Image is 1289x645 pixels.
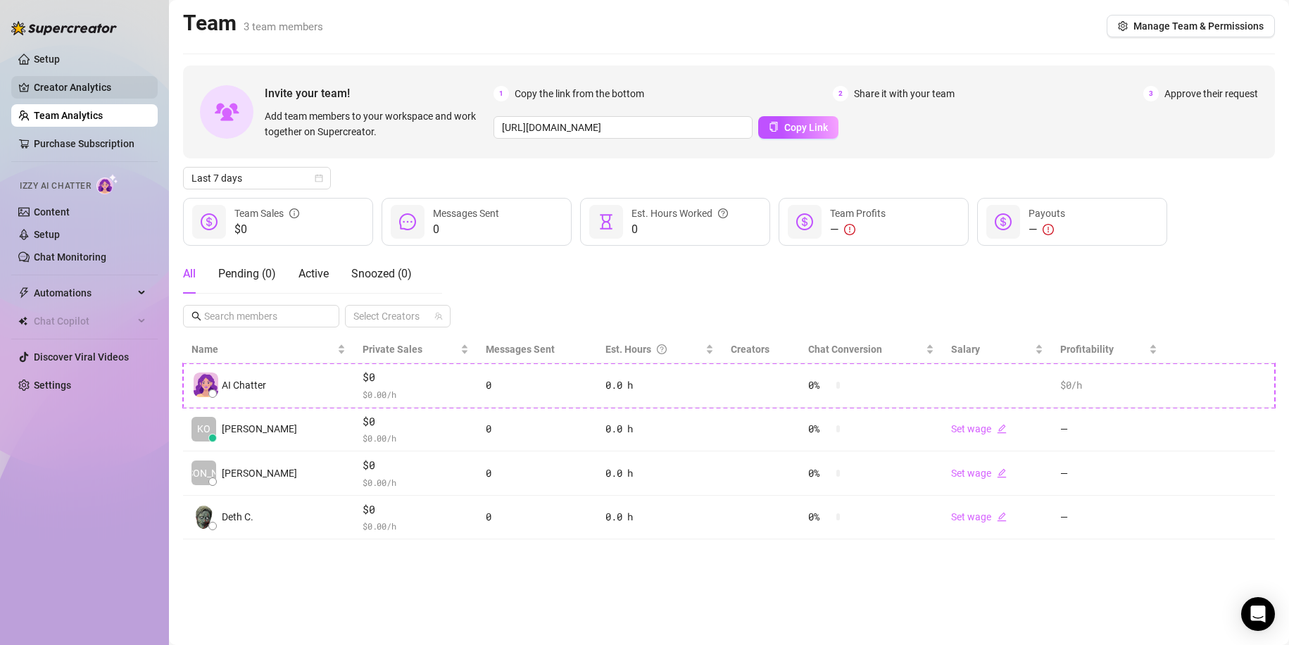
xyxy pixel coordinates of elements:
[34,380,71,391] a: Settings
[830,208,886,219] span: Team Profits
[784,122,828,133] span: Copy Link
[244,20,323,33] span: 3 team members
[951,423,1007,434] a: Set wageedit
[1060,344,1114,355] span: Profitability
[951,468,1007,479] a: Set wageedit
[951,344,980,355] span: Salary
[96,174,118,194] img: AI Chatter
[183,265,196,282] div: All
[1052,408,1166,452] td: —
[222,377,266,393] span: AI Chatter
[1043,224,1054,235] span: exclamation-circle
[197,421,210,437] span: KO
[808,465,831,481] span: 0 %
[605,377,713,393] div: 0.0 h
[605,421,713,437] div: 0.0 h
[191,342,334,357] span: Name
[11,21,117,35] img: logo-BBDzfeDw.svg
[844,224,855,235] span: exclamation-circle
[833,86,848,101] span: 2
[194,372,218,397] img: izzy-ai-chatter-avatar-DDCN_rTZ.svg
[515,86,644,101] span: Copy the link from the bottom
[34,206,70,218] a: Content
[598,213,615,230] span: hourglass
[997,512,1007,522] span: edit
[808,421,831,437] span: 0 %
[34,54,60,65] a: Setup
[808,344,882,355] span: Chat Conversion
[34,229,60,240] a: Setup
[222,509,253,525] span: Deth C.
[298,267,329,280] span: Active
[192,506,215,529] img: Deth Club
[951,511,1007,522] a: Set wageedit
[183,336,354,363] th: Name
[34,110,103,121] a: Team Analytics
[265,84,493,102] span: Invite your team!
[351,267,412,280] span: Snoozed ( 0 )
[1107,15,1275,37] button: Manage Team & Permissions
[718,206,728,221] span: question-circle
[399,213,416,230] span: message
[493,86,509,101] span: 1
[363,475,469,489] span: $ 0.00 /h
[315,174,323,182] span: calendar
[234,206,299,221] div: Team Sales
[433,208,499,219] span: Messages Sent
[363,501,469,518] span: $0
[631,221,728,238] span: 0
[18,287,30,299] span: thunderbolt
[605,465,713,481] div: 0.0 h
[289,206,299,221] span: info-circle
[34,310,134,332] span: Chat Copilot
[222,465,297,481] span: [PERSON_NAME]
[1052,451,1166,496] td: —
[183,10,323,37] h2: Team
[34,282,134,304] span: Automations
[20,180,91,193] span: Izzy AI Chatter
[1241,597,1275,631] div: Open Intercom Messenger
[854,86,955,101] span: Share it with your team
[995,213,1012,230] span: dollar-circle
[363,457,469,474] span: $0
[234,221,299,238] span: $0
[486,465,589,481] div: 0
[222,421,297,437] span: [PERSON_NAME]
[631,206,728,221] div: Est. Hours Worked
[201,213,218,230] span: dollar-circle
[486,344,555,355] span: Messages Sent
[204,308,320,324] input: Search members
[191,311,201,321] span: search
[1060,377,1157,393] div: $0 /h
[363,369,469,386] span: $0
[486,509,589,525] div: 0
[605,342,702,357] div: Est. Hours
[1143,86,1159,101] span: 3
[191,168,322,189] span: Last 7 days
[34,251,106,263] a: Chat Monitoring
[34,138,134,149] a: Purchase Subscription
[830,221,886,238] div: —
[434,312,443,320] span: team
[363,344,422,355] span: Private Sales
[486,377,589,393] div: 0
[363,413,469,430] span: $0
[1133,20,1264,32] span: Manage Team & Permissions
[758,116,838,139] button: Copy Link
[1164,86,1258,101] span: Approve their request
[1029,208,1065,219] span: Payouts
[657,342,667,357] span: question-circle
[1029,221,1065,238] div: —
[997,424,1007,434] span: edit
[808,377,831,393] span: 0 %
[769,122,779,132] span: copy
[18,316,27,326] img: Chat Copilot
[1052,496,1166,540] td: —
[218,265,276,282] div: Pending ( 0 )
[166,465,241,481] span: [PERSON_NAME]
[1118,21,1128,31] span: setting
[433,221,499,238] span: 0
[265,108,488,139] span: Add team members to your workspace and work together on Supercreator.
[997,468,1007,478] span: edit
[363,431,469,445] span: $ 0.00 /h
